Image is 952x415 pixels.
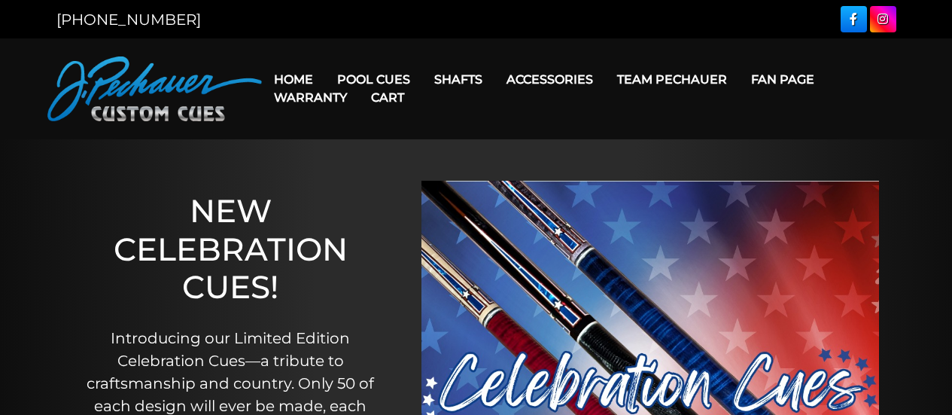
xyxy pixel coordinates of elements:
[262,78,359,117] a: Warranty
[56,11,201,29] a: [PHONE_NUMBER]
[79,192,382,306] h1: NEW CELEBRATION CUES!
[739,60,826,99] a: Fan Page
[325,60,422,99] a: Pool Cues
[262,60,325,99] a: Home
[422,60,494,99] a: Shafts
[47,56,262,121] img: Pechauer Custom Cues
[605,60,739,99] a: Team Pechauer
[494,60,605,99] a: Accessories
[359,78,416,117] a: Cart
